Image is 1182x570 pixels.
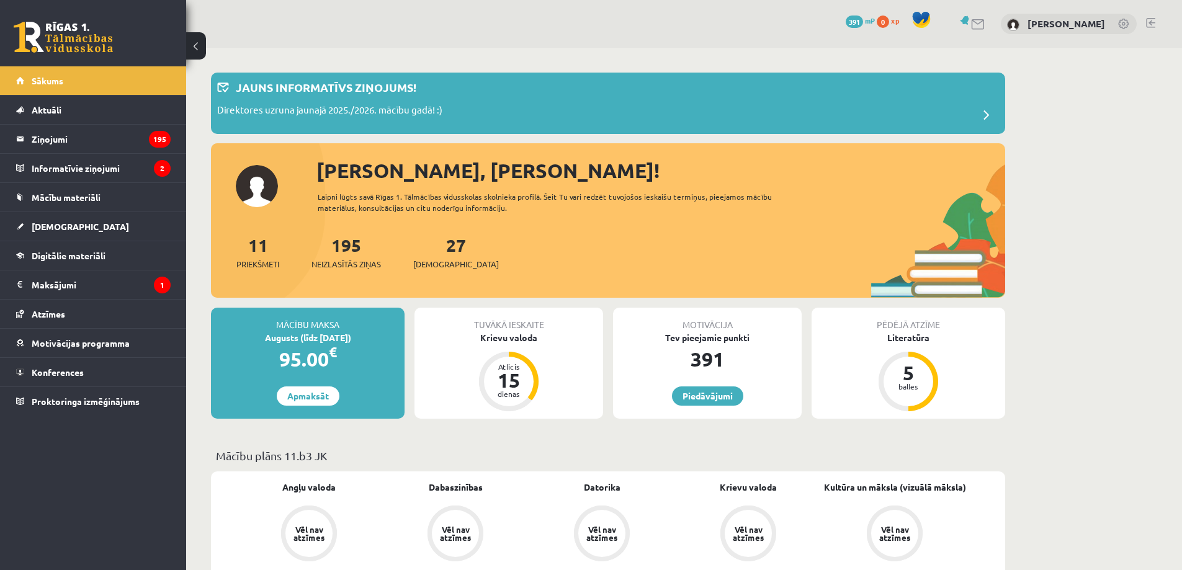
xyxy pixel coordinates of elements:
[414,308,603,331] div: Tuvākā ieskaite
[413,258,499,270] span: [DEMOGRAPHIC_DATA]
[32,337,130,349] span: Motivācijas programma
[877,16,889,28] span: 0
[277,386,339,406] a: Apmaksāt
[490,363,527,370] div: Atlicis
[329,343,337,361] span: €
[413,234,499,270] a: 27[DEMOGRAPHIC_DATA]
[16,300,171,328] a: Atzīmes
[672,386,743,406] a: Piedāvājumi
[16,358,171,386] a: Konferences
[311,258,381,270] span: Neizlasītās ziņas
[236,234,279,270] a: 11Priekšmeti
[877,16,905,25] a: 0 xp
[32,104,61,115] span: Aktuāli
[1028,17,1105,30] a: [PERSON_NAME]
[613,344,802,374] div: 391
[149,131,171,148] i: 195
[1007,19,1019,31] img: Sandijs Rozevskis
[14,22,113,53] a: Rīgas 1. Tālmācības vidusskola
[16,241,171,270] a: Digitālie materiāli
[490,370,527,390] div: 15
[414,331,603,413] a: Krievu valoda Atlicis 15 dienas
[812,331,1005,344] div: Literatūra
[16,154,171,182] a: Informatīvie ziņojumi2
[846,16,875,25] a: 391 mP
[32,367,84,378] span: Konferences
[16,212,171,241] a: [DEMOGRAPHIC_DATA]
[16,125,171,153] a: Ziņojumi195
[490,390,527,398] div: dienas
[316,156,1005,185] div: [PERSON_NAME], [PERSON_NAME]!
[32,250,105,261] span: Digitālie materiāli
[890,363,927,383] div: 5
[675,505,822,564] a: Vēl nav atzīmes
[613,331,802,344] div: Tev pieejamie punkti
[236,258,279,270] span: Priekšmeti
[16,66,171,95] a: Sākums
[720,481,777,494] a: Krievu valoda
[236,505,382,564] a: Vēl nav atzīmes
[154,160,171,177] i: 2
[613,308,802,331] div: Motivācija
[529,505,675,564] a: Vēl nav atzīmes
[211,331,405,344] div: Augusts (līdz [DATE])
[217,103,442,120] p: Direktores uzruna jaunajā 2025./2026. mācību gadā! :)
[318,191,794,213] div: Laipni lūgts savā Rīgas 1. Tālmācības vidusskolas skolnieka profilā. Šeit Tu vari redzēt tuvojošo...
[32,192,101,203] span: Mācību materiāli
[438,525,473,541] div: Vēl nav atzīmes
[382,505,529,564] a: Vēl nav atzīmes
[812,331,1005,413] a: Literatūra 5 balles
[32,270,171,299] legend: Maksājumi
[32,154,171,182] legend: Informatīvie ziņojumi
[32,125,171,153] legend: Ziņojumi
[429,481,483,494] a: Dabaszinības
[16,329,171,357] a: Motivācijas programma
[846,16,863,28] span: 391
[32,75,63,86] span: Sākums
[584,525,619,541] div: Vēl nav atzīmes
[32,308,65,319] span: Atzīmes
[32,221,129,232] span: [DEMOGRAPHIC_DATA]
[891,16,899,25] span: xp
[16,96,171,124] a: Aktuāli
[812,308,1005,331] div: Pēdējā atzīme
[154,277,171,293] i: 1
[211,344,405,374] div: 95.00
[292,525,326,541] div: Vēl nav atzīmes
[211,308,405,331] div: Mācību maksa
[16,270,171,299] a: Maksājumi1
[32,396,140,407] span: Proktoringa izmēģinājums
[217,79,999,128] a: Jauns informatīvs ziņojums! Direktores uzruna jaunajā 2025./2026. mācību gadā! :)
[311,234,381,270] a: 195Neizlasītās ziņas
[890,383,927,390] div: balles
[236,79,416,96] p: Jauns informatīvs ziņojums!
[865,16,875,25] span: mP
[584,481,620,494] a: Datorika
[877,525,912,541] div: Vēl nav atzīmes
[822,505,968,564] a: Vēl nav atzīmes
[16,183,171,212] a: Mācību materiāli
[731,525,766,541] div: Vēl nav atzīmes
[824,481,966,494] a: Kultūra un māksla (vizuālā māksla)
[414,331,603,344] div: Krievu valoda
[216,447,1000,464] p: Mācību plāns 11.b3 JK
[16,387,171,416] a: Proktoringa izmēģinājums
[282,481,336,494] a: Angļu valoda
